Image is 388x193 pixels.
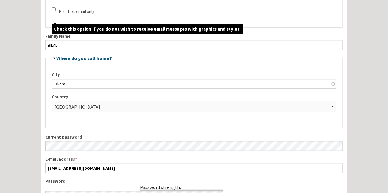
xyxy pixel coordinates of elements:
[52,94,336,100] label: Country
[75,156,77,162] span: This field is required.
[45,163,343,173] input: A valid e-mail address. All e-mails from the system will be sent to this address. The e-mail addr...
[52,72,336,78] label: City
[45,178,223,184] label: Password
[45,156,343,162] label: E-mail address
[45,134,343,140] label: Current password
[56,55,112,61] a: Where do you call home?
[52,24,243,35] span: Check this option if you do not wish to receive email messages with graphics and styles.
[45,33,343,39] label: Family Name
[59,8,94,15] label: Plaintext email only
[140,184,181,190] div: Password strength:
